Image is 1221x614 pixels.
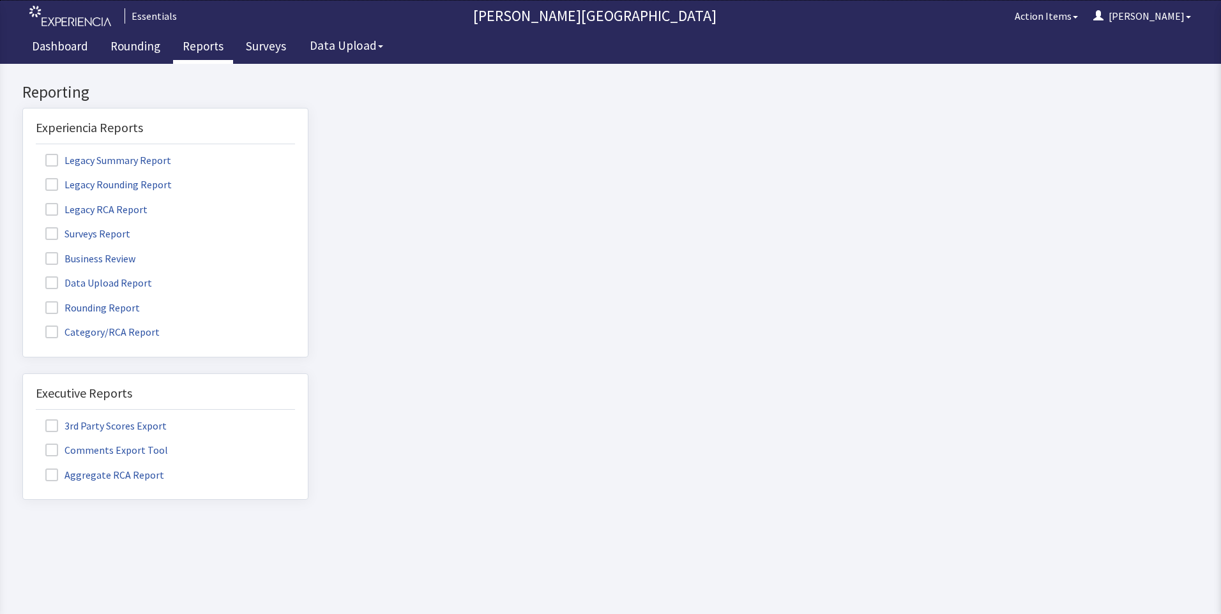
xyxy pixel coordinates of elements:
a: Reports [173,32,233,64]
button: Data Upload [302,34,391,57]
label: Aggregate RCA Report [36,402,177,419]
label: Data Upload Report [36,210,165,227]
label: Category/RCA Report [36,259,172,276]
a: Surveys [236,32,296,64]
img: experiencia_logo.png [29,6,111,27]
label: 3rd Party Scores Export [36,353,179,370]
div: Experiencia Reports [36,54,295,80]
p: [PERSON_NAME][GEOGRAPHIC_DATA] [182,6,1007,26]
label: Surveys Report [36,161,143,177]
label: Rounding Report [36,235,153,251]
h2: Reporting [22,20,308,38]
a: Dashboard [22,32,98,64]
label: Legacy Rounding Report [36,112,185,128]
label: Comments Export Tool [36,377,181,394]
label: Legacy RCA Report [36,137,160,153]
button: Action Items [1007,3,1086,29]
label: Business Review [36,186,148,202]
button: [PERSON_NAME] [1086,3,1199,29]
div: Executive Reports [36,320,295,346]
div: Essentials [125,8,177,24]
a: Rounding [101,32,170,64]
label: Legacy Summary Report [36,87,184,104]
